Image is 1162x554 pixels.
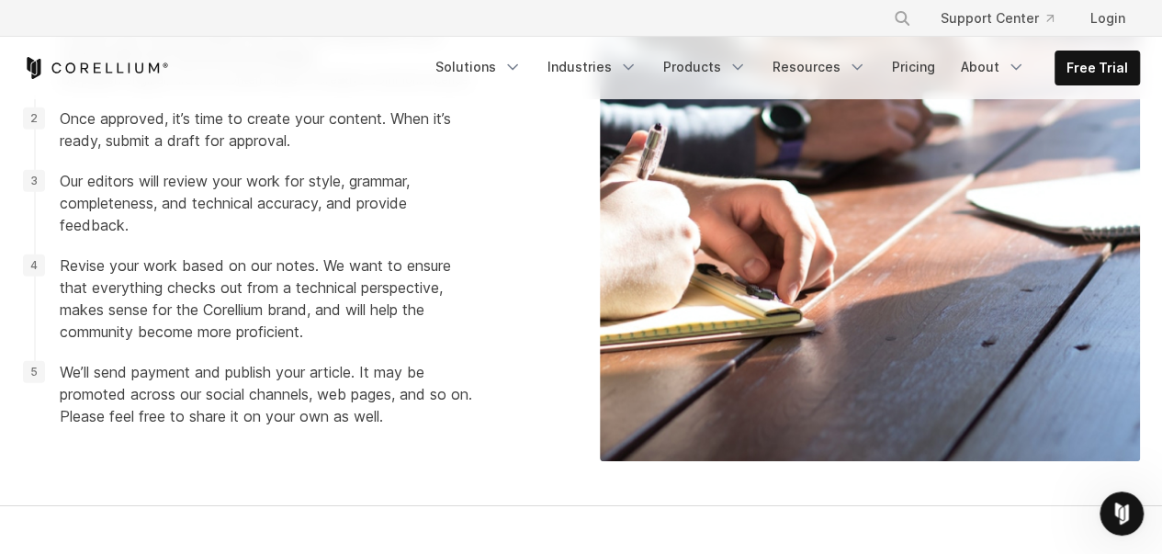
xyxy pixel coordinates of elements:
a: Solutions [424,51,533,84]
a: Products [652,51,758,84]
a: Corellium Home [23,57,169,79]
li: We’ll send payment and publish your article. It may be promoted across our social channels, web p... [23,361,472,427]
a: About [950,51,1036,84]
a: Resources [762,51,877,84]
a: Login [1076,2,1140,35]
li: Revise your work based on our notes. We want to ensure that everything checks out from a technica... [23,254,472,343]
a: Industries [536,51,649,84]
a: Pricing [881,51,946,84]
a: Free Trial [1055,51,1139,85]
li: Our editors will review your work for style, grammar, completeness, and technical accuracy, and p... [23,170,472,236]
a: Support Center [926,2,1068,35]
div: Navigation Menu [871,2,1140,35]
li: Once approved, it’s time to create your content. When it’s ready, submit a draft for approval. [23,107,472,152]
div: Navigation Menu [424,51,1140,85]
iframe: Intercom live chat [1100,492,1144,536]
button: Search [886,2,919,35]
